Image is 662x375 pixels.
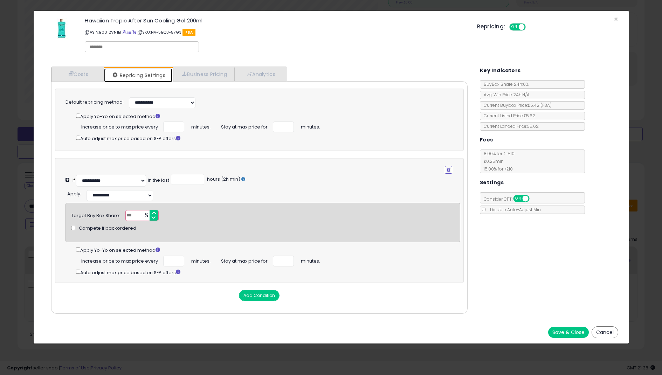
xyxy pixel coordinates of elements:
[234,67,286,81] a: Analytics
[477,24,505,29] h5: Repricing:
[140,210,152,221] span: %
[71,210,120,219] div: Target Buy Box Share:
[51,18,72,39] img: 31GwAbj1KfL._SL60_.jpg
[148,177,169,184] div: in the last
[67,188,81,197] div: :
[76,134,453,142] div: Auto adjust max price based on SFP offers
[528,196,539,202] span: OFF
[480,136,493,144] h5: Fees
[528,102,552,108] span: £5.42
[447,168,450,172] i: Remove Condition
[85,27,467,38] p: ASIN: B0012VN1EI | SKU: NV-5EQ3-57G3
[480,178,504,187] h5: Settings
[514,196,523,202] span: ON
[480,123,539,129] span: Current Landed Price: £5.62
[81,121,158,131] span: Increase price to max price every
[67,190,80,197] span: Apply
[51,67,104,81] a: Costs
[592,326,618,338] button: Cancel
[614,14,618,24] span: ×
[301,121,320,131] span: minutes.
[79,225,136,232] span: Compete if backordered
[132,29,136,35] a: Your listing only
[510,24,519,30] span: ON
[76,112,453,120] div: Apply Yo-Yo on selected method
[191,121,211,131] span: minutes.
[480,102,552,108] span: Current Buybox Price:
[76,246,460,254] div: Apply Yo-Yo on selected method
[480,113,535,119] span: Current Listed Price: £5.62
[480,158,504,164] span: £0.25 min
[182,29,195,36] span: FBA
[480,196,539,202] span: Consider CPT:
[173,67,234,81] a: Business Pricing
[540,102,552,108] span: ( FBA )
[221,256,268,265] span: Stay at max price for
[480,92,530,98] span: Avg. Win Price 24h: N/A
[480,151,515,172] span: 8.00 % for <= £10
[81,256,158,265] span: Increase price to max price every
[480,81,529,87] span: BuyBox Share 24h: 0%
[65,99,124,106] label: Default repricing method:
[104,68,173,82] a: Repricing Settings
[239,290,280,301] button: Add Condition
[487,207,541,213] span: Disable Auto-Adjust Min
[301,256,320,265] span: minutes.
[221,121,268,131] span: Stay at max price for
[480,66,521,75] h5: Key Indicators
[123,29,126,35] a: BuyBox page
[85,18,467,23] h3: Hawaiian Tropic After Sun Cooling Gel 200ml
[191,256,211,265] span: minutes.
[548,327,589,338] button: Save & Close
[76,268,460,276] div: Auto adjust max price based on SFP offers
[480,166,513,172] span: 15.00 % for > £10
[525,24,536,30] span: OFF
[206,176,240,182] span: hours (2h min)
[127,29,131,35] a: All offer listings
